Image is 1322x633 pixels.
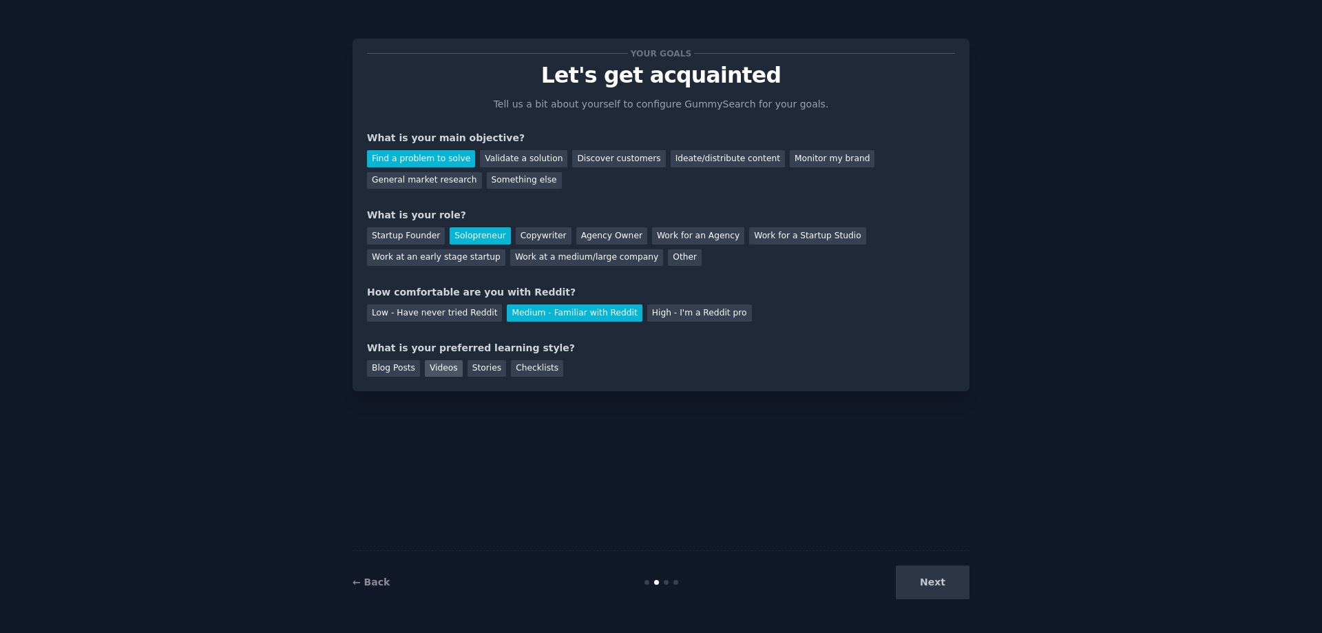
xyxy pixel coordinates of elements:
div: Monitor my brand [790,150,874,167]
div: How comfortable are you with Reddit? [367,285,955,300]
div: What is your main objective? [367,131,955,145]
div: Work at a medium/large company [510,249,663,267]
div: Other [668,249,702,267]
p: Tell us a bit about yourself to configure GummySearch for your goals. [487,97,835,112]
div: Something else [487,172,562,189]
div: Work for an Agency [652,227,744,245]
div: Discover customers [572,150,665,167]
div: Find a problem to solve [367,150,475,167]
div: General market research [367,172,482,189]
div: Low - Have never tried Reddit [367,304,502,322]
div: Medium - Familiar with Reddit [507,304,642,322]
a: ← Back [353,577,390,588]
div: Startup Founder [367,227,445,245]
div: High - I'm a Reddit pro [647,304,752,322]
div: Ideate/distribute content [671,150,785,167]
div: Work for a Startup Studio [749,227,865,245]
div: Copywriter [516,227,571,245]
div: Validate a solution [480,150,567,167]
span: Your goals [628,46,694,61]
div: Agency Owner [576,227,647,245]
div: What is your preferred learning style? [367,341,955,355]
div: What is your role? [367,208,955,222]
div: Stories [468,360,506,377]
div: Blog Posts [367,360,420,377]
div: Solopreneur [450,227,510,245]
div: Work at an early stage startup [367,249,505,267]
p: Let's get acquainted [367,63,955,87]
div: Checklists [511,360,563,377]
div: Videos [425,360,463,377]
